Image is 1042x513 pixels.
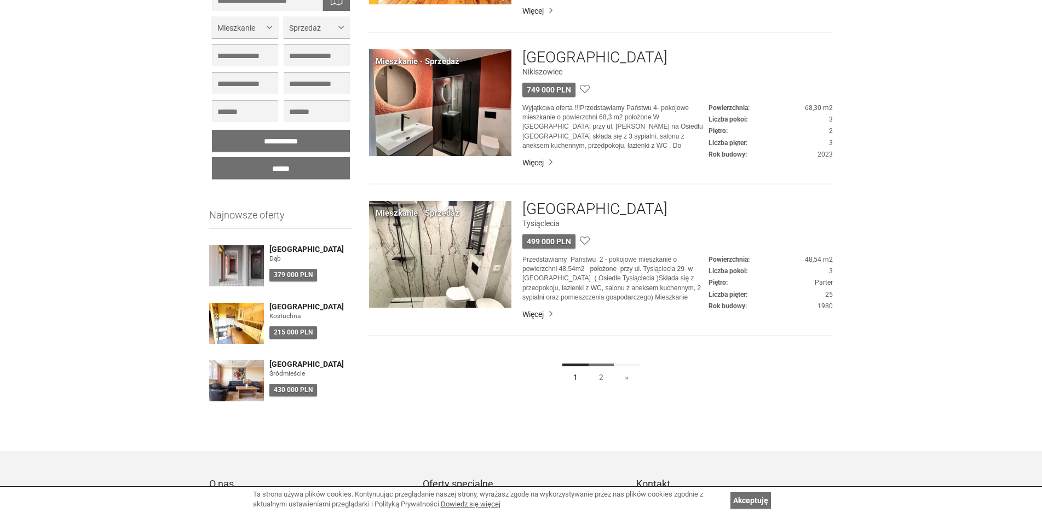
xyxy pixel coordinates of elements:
[269,326,317,339] div: 215 000 PLN
[709,103,833,113] dd: 68,30 m2
[253,489,725,510] div: Ta strona używa plików cookies. Kontynuując przeglądanie naszej strony, wyrażasz zgodę na wykorzy...
[522,218,833,229] figure: Tysiąclecia
[709,255,750,264] dt: Powierzchnia:
[709,115,833,124] dd: 3
[709,139,747,148] dt: Liczba pięter:
[614,364,640,388] a: »
[269,360,353,368] a: [GEOGRAPHIC_DATA]
[730,492,771,509] a: Akceptuję
[269,303,353,311] a: [GEOGRAPHIC_DATA]
[209,210,353,229] h3: Najnowsze oferty
[269,245,353,253] a: [GEOGRAPHIC_DATA]
[562,364,589,388] a: 1
[709,126,728,136] dt: Piętro:
[588,364,614,388] a: 2
[709,290,747,299] dt: Liczba pięter:
[709,150,833,159] dd: 2023
[376,207,459,219] div: Mieszkanie · Sprzedaż
[709,278,728,287] dt: Piętro:
[709,103,750,113] dt: Powierzchnia:
[709,267,833,276] dd: 3
[709,126,833,136] dd: 2
[709,278,833,287] dd: Parter
[522,234,575,249] div: 499 000 PLN
[709,255,833,264] dd: 48,54 m2
[522,255,709,302] p: Przedstawiamy Państwu 2 - pokojowe mieszkanie o powierzchni 48,54m2 położone przy ul. Tysiąclecia...
[709,290,833,299] dd: 25
[369,201,511,308] img: Mieszkanie Sprzedaż Katowice Tysiąclecia Tysiąclecia
[269,369,353,378] figure: Śródmieście
[709,302,747,311] dt: Rok budowy:
[709,302,833,311] dd: 1980
[522,103,709,151] p: Wyjątkowa oferta !!!Przedstawiamy Państwu 4- pokojowe mieszkanie o powierzchni 68,3 m2 położone W...
[709,150,747,159] dt: Rok budowy:
[376,56,459,67] div: Mieszkanie · Sprzedaż
[522,309,833,320] a: Więcej
[441,500,500,508] a: Dowiedz się więcej
[709,115,747,124] dt: Liczba pokoi:
[269,312,353,321] figure: Kostuchna
[522,83,575,97] div: 749 000 PLN
[209,479,406,489] h3: O nas
[522,5,833,16] a: Więcej
[212,16,278,38] button: Mieszkanie
[423,479,620,489] h3: Oferty specjalne
[522,66,833,77] figure: Nikiszowiec
[269,384,317,396] div: 430 000 PLN
[522,201,667,218] a: [GEOGRAPHIC_DATA]
[284,16,350,38] button: Sprzedaż
[709,267,747,276] dt: Liczba pokoi:
[289,22,336,33] span: Sprzedaż
[269,269,317,281] div: 379 000 PLN
[522,157,833,168] a: Więcej
[217,22,264,33] span: Mieszkanie
[636,479,833,489] h3: Kontakt
[369,49,511,156] img: Mieszkanie Sprzedaż Katowice Nikiszowiec Zofii Nałkowskiej
[522,49,667,66] a: [GEOGRAPHIC_DATA]
[709,139,833,148] dd: 3
[269,254,353,263] figure: Dąb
